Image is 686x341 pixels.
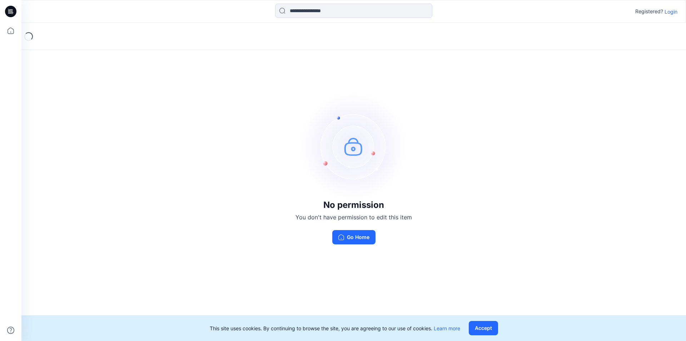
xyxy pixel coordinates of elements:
p: Registered? [635,7,663,16]
h3: No permission [295,200,412,210]
p: This site uses cookies. By continuing to browse the site, you are agreeing to our use of cookies. [210,325,460,332]
a: Learn more [434,325,460,331]
button: Go Home [332,230,376,244]
button: Accept [469,321,498,335]
img: no-perm.svg [300,93,407,200]
p: Login [665,8,677,15]
p: You don't have permission to edit this item [295,213,412,221]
